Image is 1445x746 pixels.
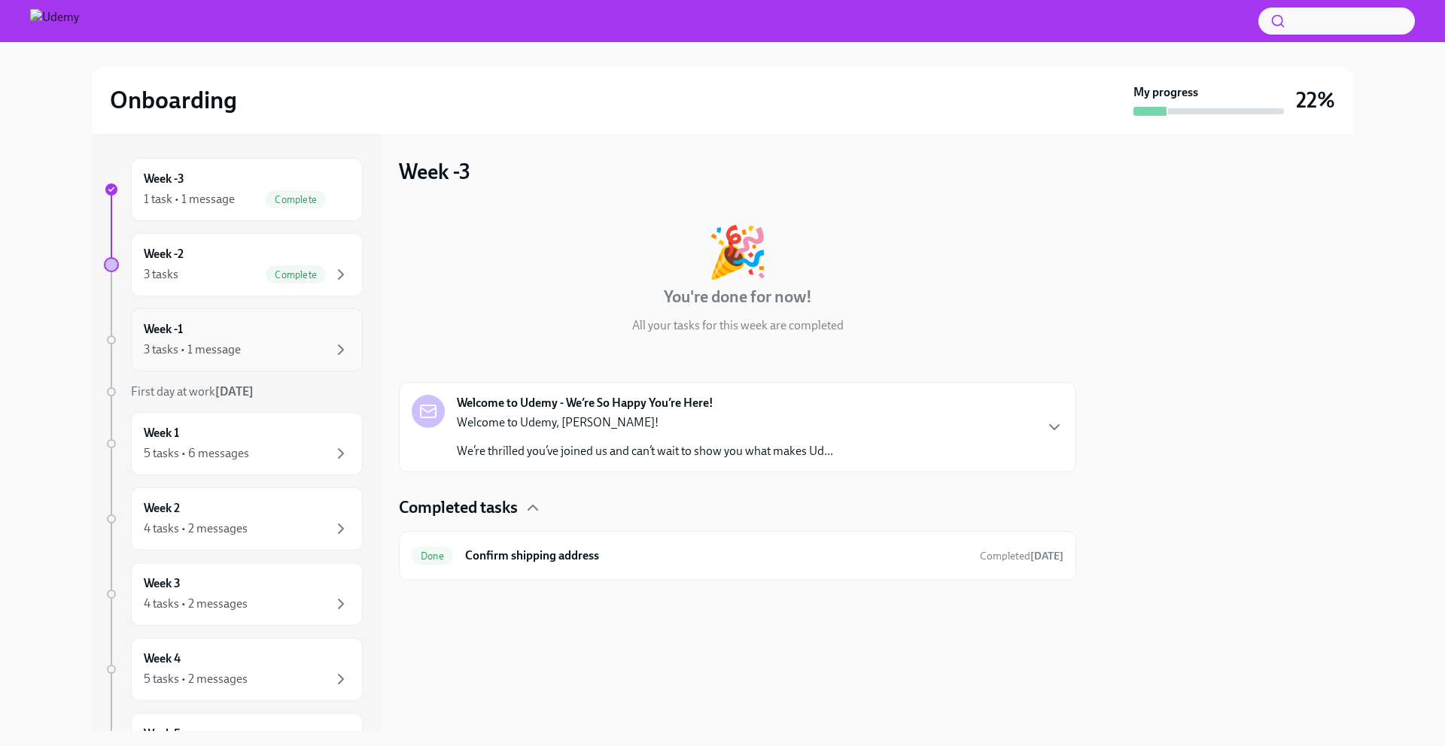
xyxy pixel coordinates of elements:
[104,563,363,626] a: Week 34 tasks • 2 messages
[1030,550,1063,563] strong: [DATE]
[144,596,248,612] div: 4 tasks • 2 messages
[457,395,713,411] strong: Welcome to Udemy - We’re So Happy You’re Here!
[664,286,812,308] h4: You're done for now!
[144,246,184,262] h6: Week -2
[980,550,1063,563] span: Completed
[457,414,833,431] p: Welcome to Udemy, [PERSON_NAME]!
[104,384,363,400] a: First day at work[DATE]
[215,384,254,399] strong: [DATE]
[144,425,179,441] h6: Week 1
[144,341,241,358] div: 3 tasks • 1 message
[104,638,363,701] a: Week 45 tasks • 2 messages
[412,544,1063,568] a: DoneConfirm shipping addressCompleted[DATE]
[144,266,178,283] div: 3 tasks
[104,158,363,221] a: Week -31 task • 1 messageComplete
[632,317,844,334] p: All your tasks for this week are completed
[980,549,1063,563] span: August 5th, 2025 10:49
[104,412,363,475] a: Week 15 tasks • 6 messages
[412,550,453,562] span: Done
[144,650,181,667] h6: Week 4
[144,671,248,687] div: 5 tasks • 2 messages
[266,194,326,205] span: Complete
[144,726,181,742] h6: Week 5
[30,9,79,33] img: Udemy
[144,500,180,517] h6: Week 2
[104,233,363,296] a: Week -23 tasksComplete
[144,191,235,208] div: 1 task • 1 message
[144,575,181,592] h6: Week 3
[707,227,768,277] div: 🎉
[144,171,184,187] h6: Week -3
[1133,84,1198,101] strong: My progress
[144,445,249,462] div: 5 tasks • 6 messages
[144,321,183,338] h6: Week -1
[399,496,1076,519] div: Completed tasks
[266,269,326,281] span: Complete
[399,496,518,519] h4: Completed tasks
[1296,86,1335,114] h3: 22%
[457,443,833,459] p: We’re thrilled you’ve joined us and can’t wait to show you what makes Ud...
[131,384,254,399] span: First day at work
[104,308,363,371] a: Week -13 tasks • 1 message
[110,85,237,115] h2: Onboarding
[104,487,363,550] a: Week 24 tasks • 2 messages
[144,520,248,537] div: 4 tasks • 2 messages
[399,158,470,185] h3: Week -3
[465,547,968,564] h6: Confirm shipping address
